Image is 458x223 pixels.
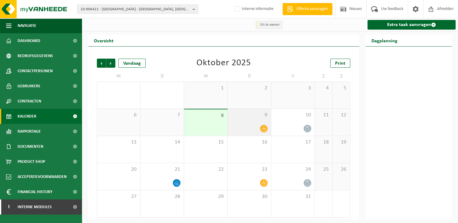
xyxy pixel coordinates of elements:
[118,59,146,68] div: Vandaag
[333,71,351,82] td: Z
[18,94,41,109] span: Contracten
[336,85,347,92] span: 5
[274,193,311,200] span: 31
[100,139,137,146] span: 13
[18,124,41,139] span: Rapportage
[100,166,137,173] span: 20
[274,166,311,173] span: 24
[367,20,456,30] a: Extra taak aanvragen
[336,166,347,173] span: 26
[196,59,251,68] div: Oktober 2025
[143,139,181,146] span: 14
[18,199,52,215] span: Interne modules
[18,33,40,48] span: Dashboard
[18,18,36,33] span: Navigatie
[255,21,283,29] li: Uit te voeren
[18,48,53,63] span: Bedrijfsgegevens
[336,112,347,118] span: 12
[6,199,12,215] span: I
[100,112,137,118] span: 6
[274,85,311,92] span: 3
[187,112,224,119] span: 8
[184,71,228,82] td: W
[97,71,140,82] td: M
[88,34,120,46] h2: Overzicht
[231,193,268,200] span: 30
[228,71,271,82] td: D
[140,71,184,82] td: D
[318,112,329,118] span: 11
[143,166,181,173] span: 21
[365,34,404,46] h2: Dagplanning
[282,3,332,15] a: Offerte aanvragen
[106,59,115,68] span: Volgende
[330,59,350,68] a: Print
[18,169,67,184] span: Acceptatievoorwaarden
[77,5,198,14] button: 10-996421 - [GEOGRAPHIC_DATA] - [GEOGRAPHIC_DATA], [GEOGRAPHIC_DATA] EN FACE n°77
[295,6,329,12] span: Offerte aanvragen
[231,166,268,173] span: 23
[143,112,181,118] span: 7
[18,109,36,124] span: Kalender
[187,85,224,92] span: 1
[335,61,345,66] span: Print
[18,79,40,94] span: Gebruikers
[274,139,311,146] span: 17
[18,63,53,79] span: Contactpersonen
[100,193,137,200] span: 27
[187,166,224,173] span: 22
[274,112,311,118] span: 10
[143,193,181,200] span: 28
[231,85,268,92] span: 2
[271,71,315,82] td: V
[18,154,45,169] span: Product Shop
[231,139,268,146] span: 16
[18,184,52,199] span: Financial History
[318,166,329,173] span: 25
[318,85,329,92] span: 4
[318,139,329,146] span: 18
[315,71,333,82] td: Z
[336,139,347,146] span: 19
[81,5,190,14] span: 10-996421 - [GEOGRAPHIC_DATA] - [GEOGRAPHIC_DATA], [GEOGRAPHIC_DATA] EN FACE n°77
[97,59,106,68] span: Vorige
[187,193,224,200] span: 29
[18,139,43,154] span: Documenten
[233,5,273,14] label: Interne informatie
[187,139,224,146] span: 15
[231,112,268,118] span: 9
